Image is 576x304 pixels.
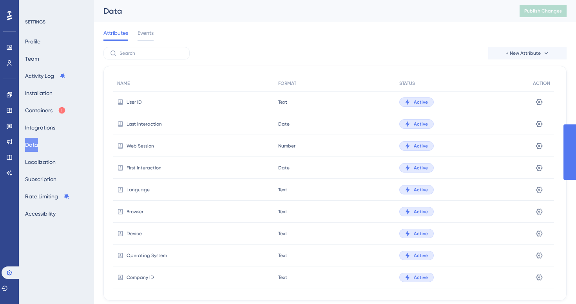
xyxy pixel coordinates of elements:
span: Active [414,187,428,193]
button: Containers [25,103,66,117]
span: Browser [127,209,143,215]
button: Accessibility [25,207,56,221]
span: Web Session [127,143,154,149]
span: Text [278,99,287,105]
span: ACTION [533,80,550,86]
button: Data [25,138,38,152]
span: Attributes [103,28,128,38]
span: Text [278,252,287,259]
div: Data [103,5,500,16]
span: Language [127,187,150,193]
button: + New Attribute [488,47,567,59]
iframe: UserGuiding AI Assistant Launcher [543,273,567,297]
span: Events [138,28,154,38]
span: Text [278,274,287,281]
button: Profile [25,34,40,49]
span: Text [278,187,287,193]
span: Date [278,165,290,171]
span: Text [278,230,287,237]
span: STATUS [399,80,415,86]
span: Active [414,274,428,281]
span: Active [414,121,428,127]
span: Operating System [127,252,167,259]
span: Date [278,121,290,127]
input: Search [120,50,183,56]
span: User ID [127,99,142,105]
span: NAME [117,80,130,86]
span: Text [278,209,287,215]
span: Number [278,143,295,149]
div: SETTINGS [25,19,89,25]
button: Integrations [25,121,55,135]
span: Active [414,99,428,105]
button: Team [25,52,39,66]
span: Active [414,165,428,171]
button: Activity Log [25,69,66,83]
span: Active [414,209,428,215]
span: Company ID [127,274,154,281]
span: Active [414,230,428,237]
span: Publish Changes [524,8,562,14]
button: Localization [25,155,56,169]
button: Subscription [25,172,56,186]
span: First Interaction [127,165,161,171]
span: Active [414,252,428,259]
span: + New Attribute [506,50,541,56]
button: Publish Changes [520,5,567,17]
button: Installation [25,86,53,100]
span: Active [414,143,428,149]
span: Device [127,230,142,237]
span: Last Interaction [127,121,162,127]
span: FORMAT [278,80,296,86]
button: Rate Limiting [25,189,70,203]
